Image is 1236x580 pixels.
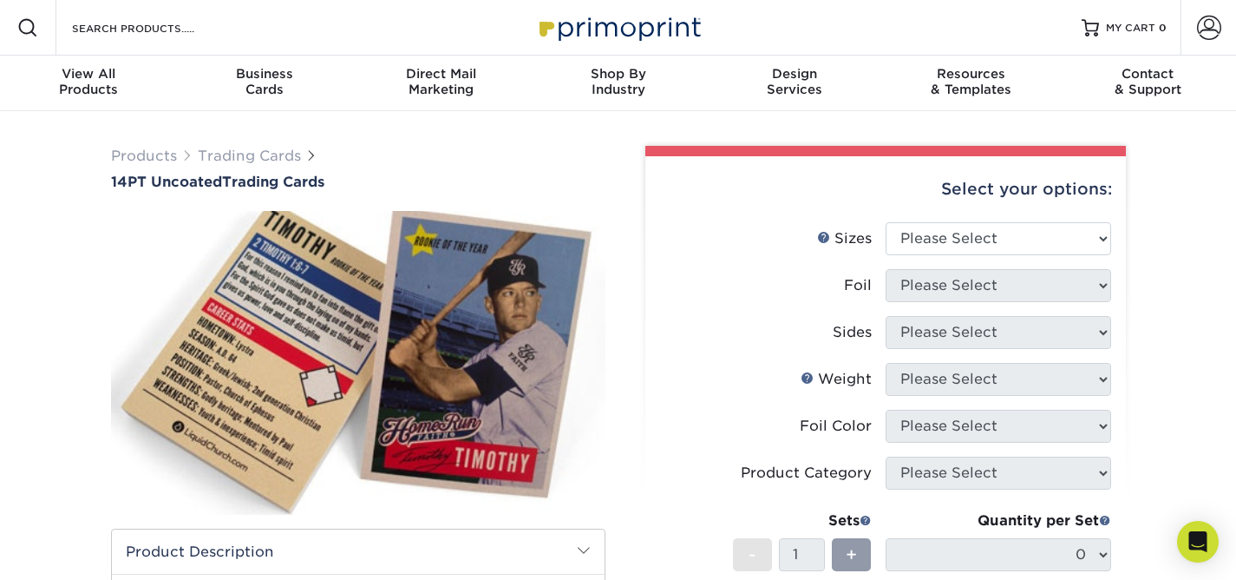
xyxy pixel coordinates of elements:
a: Resources& Templates [883,56,1060,111]
img: 14PT Uncoated 01 [111,192,605,534]
span: Shop By [530,66,707,82]
a: Shop ByIndustry [530,56,707,111]
div: Foil [844,275,872,296]
div: Industry [530,66,707,97]
span: Contact [1059,66,1236,82]
a: Trading Cards [198,148,301,164]
img: Primoprint [532,9,705,46]
div: Sides [833,322,872,343]
span: 0 [1159,22,1167,34]
a: DesignServices [706,56,883,111]
div: Services [706,66,883,97]
span: Direct Mail [353,66,530,82]
div: Foil Color [800,416,872,437]
div: & Support [1059,66,1236,97]
div: Cards [177,66,354,97]
a: 14PT UncoatedTrading Cards [111,174,605,190]
a: Direct MailMarketing [353,56,530,111]
span: MY CART [1106,21,1155,36]
div: Open Intercom Messenger [1177,521,1219,563]
a: Products [111,148,177,164]
span: Business [177,66,354,82]
div: Quantity per Set [886,511,1111,531]
div: & Templates [883,66,1060,97]
div: Select your options: [659,156,1112,222]
span: Resources [883,66,1060,82]
div: Sizes [817,228,872,249]
span: - [749,542,756,568]
div: Weight [801,369,872,390]
span: 14PT Uncoated [111,174,222,190]
h2: Product Description [112,530,605,574]
span: Design [706,66,883,82]
a: BusinessCards [177,56,354,111]
a: Contact& Support [1059,56,1236,111]
div: Sets [733,511,872,531]
div: Product Category [741,463,872,484]
div: Marketing [353,66,530,97]
input: SEARCH PRODUCTS..... [70,17,239,38]
span: + [846,542,857,568]
h1: Trading Cards [111,174,605,190]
